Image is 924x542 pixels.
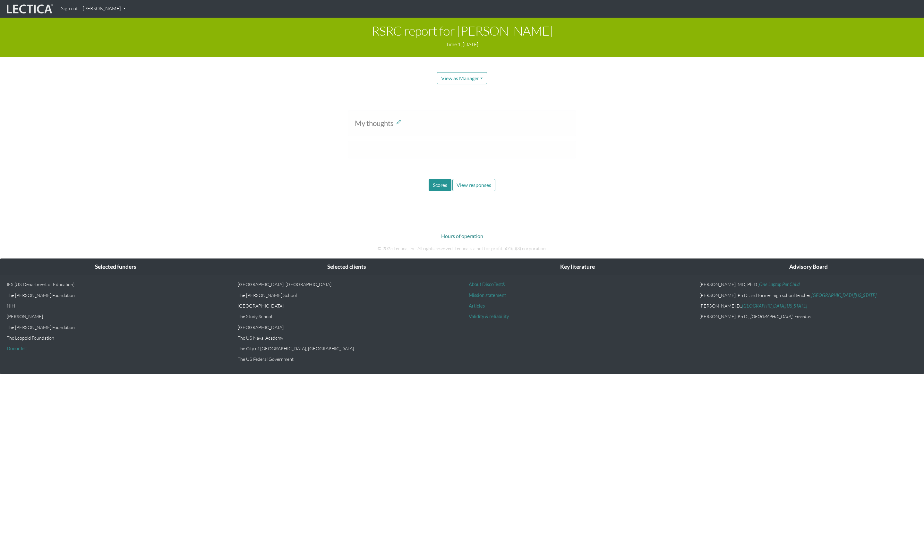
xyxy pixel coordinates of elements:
p: The US Federal Government [238,356,456,362]
p: [PERSON_NAME], Ph.D. [699,314,917,319]
p: © 2025 Lectica, Inc. All rights reserved. Lectica is a not for profit 501(c)(3) corporation. [284,245,640,252]
div: Selected funders [0,259,231,275]
p: [GEOGRAPHIC_DATA] [238,303,456,309]
h1: RSRC report for [PERSON_NAME] [5,24,919,38]
a: Validity & reliability [469,314,509,319]
a: Hours of operation [441,233,483,239]
p: The Study School [238,314,456,319]
em: , [GEOGRAPHIC_DATA], Emeritus [749,314,811,319]
a: [PERSON_NAME] [80,3,128,15]
a: About DiscoTest® [469,282,505,287]
p: [PERSON_NAME], MD, Ph.D., [699,282,917,287]
button: View responses [452,179,495,191]
p: The [PERSON_NAME] Foundation [7,292,225,298]
a: Sign out [58,3,80,15]
p: [GEOGRAPHIC_DATA], [GEOGRAPHIC_DATA] [238,282,456,287]
a: [GEOGRAPHIC_DATA][US_STATE] [742,303,807,309]
p: IES (US Department of Education) [7,282,225,287]
p: The US Naval Academy [238,335,456,341]
a: [GEOGRAPHIC_DATA][US_STATE] [811,292,877,298]
p: [PERSON_NAME].D., [699,303,917,309]
p: The Leopold Foundation [7,335,225,341]
button: Scores [429,179,451,191]
div: Advisory Board [693,259,924,275]
button: View as Manager [437,72,487,84]
p: NIH [7,303,225,309]
p: Time 1, [DATE] [5,40,919,48]
div: Key literature [462,259,693,275]
span: Scores [433,182,447,188]
img: lecticalive [5,3,53,15]
a: Donor list [7,346,27,351]
a: One Laptop Per Child [759,282,800,287]
p: [PERSON_NAME] [7,314,225,319]
span: My thoughts [355,119,394,128]
span: View responses [457,182,491,188]
p: The [PERSON_NAME] School [238,292,456,298]
p: [GEOGRAPHIC_DATA] [238,325,456,330]
p: [PERSON_NAME], Ph.D. and former high school teacher, [699,292,917,298]
p: The [PERSON_NAME] Foundation [7,325,225,330]
div: Selected clients [231,259,462,275]
a: Articles [469,303,485,309]
p: The City of [GEOGRAPHIC_DATA], [GEOGRAPHIC_DATA] [238,346,456,351]
a: Mission statement [469,292,506,298]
